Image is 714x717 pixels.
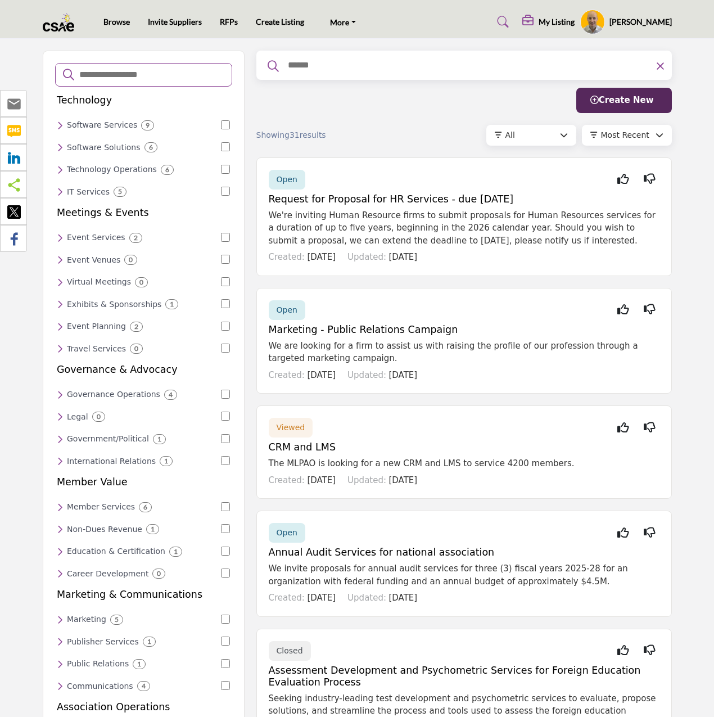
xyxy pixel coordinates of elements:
[67,255,120,265] h6: Venues for hosting events
[169,391,173,399] b: 4
[57,701,170,713] h5: Association Operations
[78,67,224,82] input: Search Categories
[221,390,230,399] input: Select Governance Operations
[307,593,336,603] span: [DATE]
[269,193,659,205] h5: Request for Proposal for HR Services - due [DATE]
[269,441,659,453] h5: CRM and LMS
[151,525,155,533] b: 1
[269,324,659,336] h5: Marketing - Public Relations Campaign
[147,638,151,646] b: 1
[322,14,364,30] a: More
[92,412,105,422] div: 0 Results For Legal
[134,345,138,353] b: 0
[388,475,417,485] span: [DATE]
[67,322,126,331] h6: Professional event planning services
[220,17,238,26] a: RFPs
[67,502,135,512] h6: Member-focused services and support
[347,475,386,485] span: Updated:
[146,121,150,129] b: 9
[221,299,230,308] input: Select Exhibits & Sponsorships
[221,502,230,511] input: Select Member Services
[57,589,202,601] h5: Marketing & Communications
[114,187,126,197] div: 5 Results For IT Services
[617,309,629,310] i: Interested
[165,299,178,309] div: 1 Results For Exhibits & Sponsorships
[269,209,659,247] p: We're inviting Human Resource firms to submit proposals for Human Resources services for a durati...
[277,528,297,537] span: Open
[124,255,137,265] div: 0 Results For Event Venues
[115,616,119,624] b: 5
[129,233,142,243] div: 2 Results For Event Services
[67,637,139,647] h6: Services for publishers and publications
[164,390,177,400] div: 4 Results For Governance Operations
[277,423,305,432] span: Viewed
[307,252,336,262] span: [DATE]
[67,682,133,691] h6: Communication strategies and services
[67,659,129,669] h6: Public relations services and support
[67,187,110,197] h6: IT services and support
[57,94,112,106] h5: Technology
[644,427,656,428] i: Not Interested
[307,370,336,380] span: [DATE]
[388,593,417,603] span: [DATE]
[221,255,230,264] input: Select Event Venues
[153,434,166,444] div: 1 Results For Government/Political
[134,234,138,242] b: 2
[617,533,629,533] i: Interested
[146,524,159,534] div: 1 Results For Non-Dues Revenue
[137,681,150,691] div: 4 Results For Communications
[67,457,156,466] h6: Services for managing international relations
[110,615,123,625] div: 5 Results For Marketing
[143,637,156,647] div: 1 Results For Publisher Services
[142,682,146,690] b: 4
[67,165,157,174] h6: Services for managing technology operations
[221,277,230,286] input: Select Virtual Meetings
[103,17,130,26] a: Browse
[576,88,672,113] button: Create New
[388,252,417,262] span: [DATE]
[67,344,126,354] h6: Travel planning and management services
[137,660,141,668] b: 1
[221,187,230,196] input: Select IT Services
[221,569,230,578] input: Select Career Development
[67,434,149,444] h6: Services related to government and political affairs
[269,562,659,588] p: We invite proposals for annual audit services for three (3) fiscal years 2025-28 for an organizat...
[221,659,230,668] input: Select Public Relations
[67,525,142,534] h6: Services for generating non-dues revenue
[256,129,381,141] div: Showing results
[269,665,659,688] h5: Assessment Development and Psychometric Services for Foreign Education Evaluation Process
[539,17,575,27] h5: My Listing
[221,637,230,646] input: Select Publisher Services
[269,475,305,485] span: Created:
[160,456,173,466] div: 1 Results For International Relations
[221,322,230,331] input: Select Event Planning
[57,476,128,488] h5: Member Value
[601,130,649,139] span: Most Recent
[617,427,629,428] i: Interested
[157,570,161,578] b: 0
[347,593,386,603] span: Updated:
[307,475,336,485] span: [DATE]
[157,435,161,443] b: 1
[522,15,575,29] div: My Listing
[148,17,202,26] a: Invite Suppliers
[388,370,417,380] span: [DATE]
[143,503,147,511] b: 6
[164,457,168,465] b: 1
[139,278,143,286] b: 0
[221,681,230,690] input: Select Communications
[277,305,297,314] span: Open
[644,533,656,533] i: Not Interested
[221,547,230,556] input: Select Education & Certification
[67,300,161,309] h6: Exhibition and sponsorship services
[277,175,297,184] span: Open
[170,300,174,308] b: 1
[644,309,656,310] i: Not Interested
[221,233,230,242] input: Select Event Services
[144,142,157,152] div: 6 Results For Software Solutions
[43,13,80,31] img: site Logo
[221,615,230,624] input: Select Marketing
[221,524,230,533] input: Select Non-Dues Revenue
